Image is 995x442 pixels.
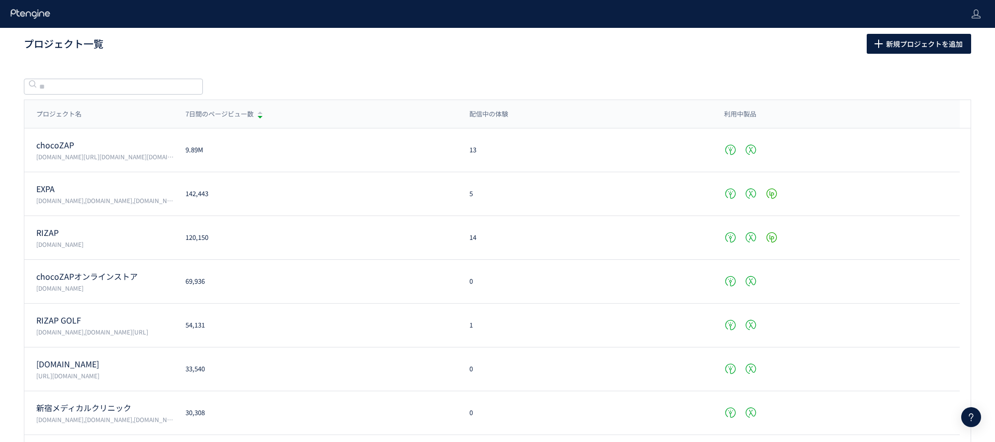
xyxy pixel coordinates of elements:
div: 142,443 [174,189,457,199]
p: chocoZAPオンラインストア [36,271,174,282]
p: RIZAP [36,227,174,238]
div: 0 [457,277,712,286]
span: プロジェクト名 [36,110,82,119]
div: 0 [457,364,712,374]
span: 7日間のページビュー数 [185,110,254,119]
p: www.rizap.jp [36,240,174,248]
span: 新規プロジェクトを追加 [886,34,963,54]
h1: プロジェクト一覧 [24,37,845,51]
div: 54,131 [174,321,457,330]
p: www.rizap-golf.jp,rizap-golf.ns-test.work/lp/3anniversary-cp/ [36,328,174,336]
p: RIZAP GOLF [36,315,174,326]
p: EXPA [36,183,174,195]
div: 69,936 [174,277,457,286]
div: 5 [457,189,712,199]
p: medical.chocozap.jp [36,358,174,370]
div: 0 [457,408,712,418]
div: 14 [457,233,712,242]
div: 30,308 [174,408,457,418]
div: 1 [457,321,712,330]
div: 13 [457,145,712,155]
div: 33,540 [174,364,457,374]
p: 新宿メディカルクリニック [36,402,174,414]
button: 新規プロジェクトを追加 [867,34,971,54]
p: shinjuku3chome-medical.jp,shinjuku3-mc.reserve.ne.jp,www.shinjukumc.com/,shinjukumc.net/,smc-glp1... [36,415,174,424]
p: chocozap.shop [36,284,174,292]
p: chocoZAP [36,139,174,151]
div: 9.89M [174,145,457,155]
span: 利用中製品 [724,110,756,119]
p: https://medical.chocozap.jp [36,371,174,380]
div: 120,150 [174,233,457,242]
span: 配信中の体験 [469,110,508,119]
p: vivana.jp,expa-official.jp,reserve-expa.jp [36,196,174,205]
p: chocozap.jp/,zap-id.jp/,web.my-zap.jp/,liff.campaign.chocozap.sumiyoku.jp/ [36,152,174,161]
